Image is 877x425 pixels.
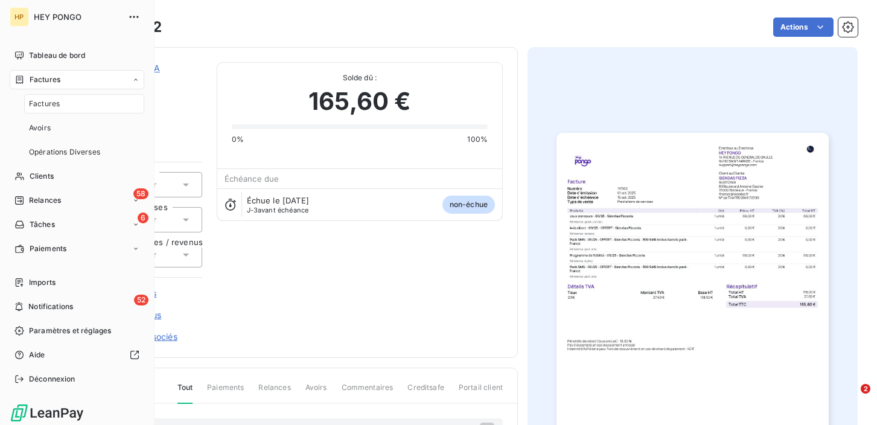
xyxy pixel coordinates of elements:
span: Notifications [28,301,73,312]
span: Aide [29,350,45,360]
span: Creditsafe [407,382,444,403]
span: Opérations Diverses [29,147,100,158]
span: Tout [177,382,193,404]
span: J-3 [247,206,258,214]
span: Échue le [DATE] [247,196,309,205]
img: Logo LeanPay [10,403,85,423]
span: Relances [29,195,61,206]
span: Tâches [30,219,55,230]
button: Actions [773,18,834,37]
span: Relances [258,382,290,403]
span: 0% [232,134,244,145]
span: Solde dû : [232,72,488,83]
span: 58 [133,188,148,199]
span: 165,60 € [308,83,410,120]
span: Imports [29,277,56,288]
span: Paiements [30,243,66,254]
span: Tableau de bord [29,50,85,61]
span: HEY PONGO [34,12,121,22]
span: avant échéance [247,206,309,214]
span: Déconnexion [29,374,75,385]
span: Clients [30,171,54,182]
span: Avoirs [305,382,327,403]
span: Portail client [459,382,503,403]
span: Factures [30,74,60,85]
span: Échéance due [225,174,279,184]
span: non-échue [442,196,495,214]
span: 6 [138,212,148,223]
span: 2 [861,384,870,394]
span: Factures [29,98,60,109]
div: HP [10,7,29,27]
span: Avoirs [29,123,51,133]
iframe: Intercom live chat [836,384,865,413]
span: 52 [134,295,148,305]
span: Commentaires [342,382,394,403]
span: Paramètres et réglages [29,325,111,336]
span: Paiements [207,382,244,403]
span: 100% [467,134,488,145]
a: Aide [10,345,144,365]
